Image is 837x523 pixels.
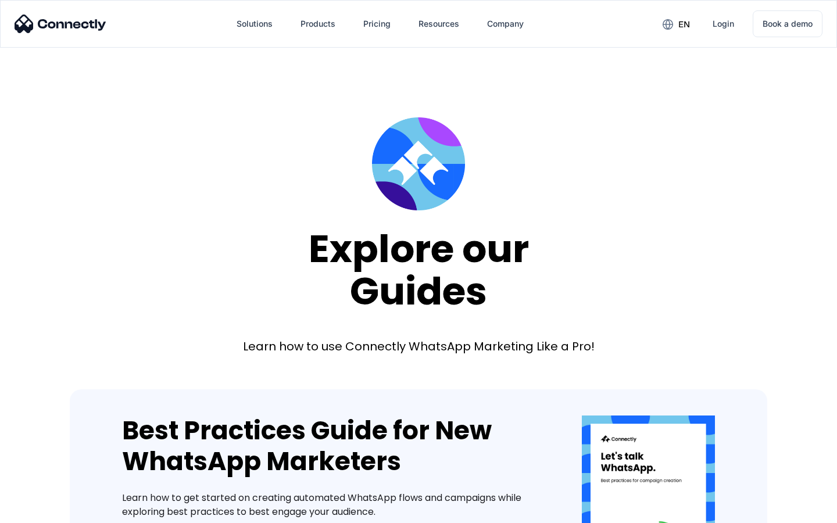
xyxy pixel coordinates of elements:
[227,10,282,38] div: Solutions
[363,16,391,32] div: Pricing
[487,16,524,32] div: Company
[309,228,529,312] div: Explore our Guides
[409,10,468,38] div: Resources
[419,16,459,32] div: Resources
[12,503,70,519] aside: Language selected: English
[301,16,335,32] div: Products
[713,16,734,32] div: Login
[291,10,345,38] div: Products
[678,16,690,33] div: en
[653,15,699,33] div: en
[122,491,547,519] div: Learn how to get started on creating automated WhatsApp flows and campaigns while exploring best ...
[237,16,273,32] div: Solutions
[243,338,595,354] div: Learn how to use Connectly WhatsApp Marketing Like a Pro!
[15,15,106,33] img: Connectly Logo
[478,10,533,38] div: Company
[354,10,400,38] a: Pricing
[703,10,743,38] a: Login
[122,415,547,477] div: Best Practices Guide for New WhatsApp Marketers
[23,503,70,519] ul: Language list
[753,10,822,37] a: Book a demo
